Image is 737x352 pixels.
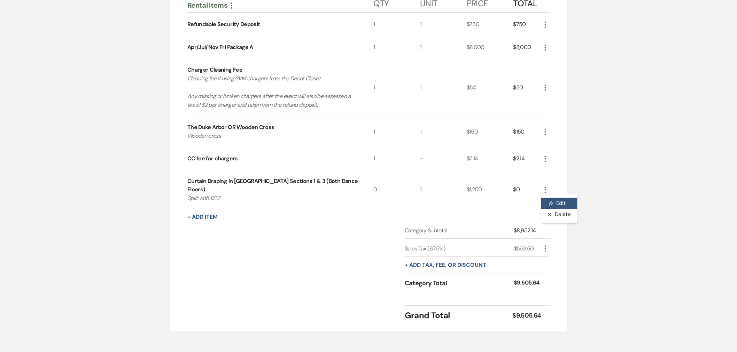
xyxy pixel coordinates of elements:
[405,226,514,235] div: Category Subtotal
[513,147,541,170] div: $2.14
[187,74,355,110] p: Cleaning fee if using SVM chargers from the Decor Closet. Any missing or broken chargers after th...
[420,170,467,209] div: 1
[374,147,420,170] div: 1
[513,311,541,320] div: $9,505.64
[467,59,513,116] div: $50
[405,309,513,322] div: Grand Total
[405,279,514,288] div: Category Total
[420,13,467,36] div: 1
[513,13,541,36] div: $750
[374,13,420,36] div: 1
[187,214,218,220] button: + Add Item
[187,154,238,163] div: CC fee for chargers
[514,245,541,253] div: $553.50
[513,117,541,147] div: $150
[187,1,374,10] div: Rental Items
[405,262,486,268] button: + Add tax, fee, or discount
[420,147,467,170] div: -
[541,198,577,209] button: Edit
[467,13,513,36] div: $750
[187,123,274,131] div: The Duke Arbor OR Wooden Cross
[513,59,541,116] div: $50
[187,131,355,141] p: Wooden cross
[187,66,242,74] div: Charger Cleaning Fee
[467,147,513,170] div: $2.14
[514,279,541,288] div: $9,505.64
[187,194,355,203] p: Split with 11/22
[420,117,467,147] div: 1
[405,245,514,253] div: Sales Tax (6.75%)
[374,59,420,116] div: 1
[467,170,513,209] div: $1,200
[420,59,467,116] div: 1
[187,177,374,194] div: Curtain Draping in [GEOGRAPHIC_DATA] Sections 1 & 3 (Both Dance Floors)
[187,20,260,29] div: Refundable Security Deposit
[374,117,420,147] div: 1
[374,36,420,59] div: 1
[374,170,420,209] div: 0
[541,209,577,220] button: Delete
[513,36,541,59] div: $8,000
[467,36,513,59] div: $8,000
[187,43,253,51] div: Apr/Jul/Nov Fri Package A
[514,226,541,235] div: $8,952.14
[420,36,467,59] div: 1
[467,117,513,147] div: $150
[513,170,541,209] div: $0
